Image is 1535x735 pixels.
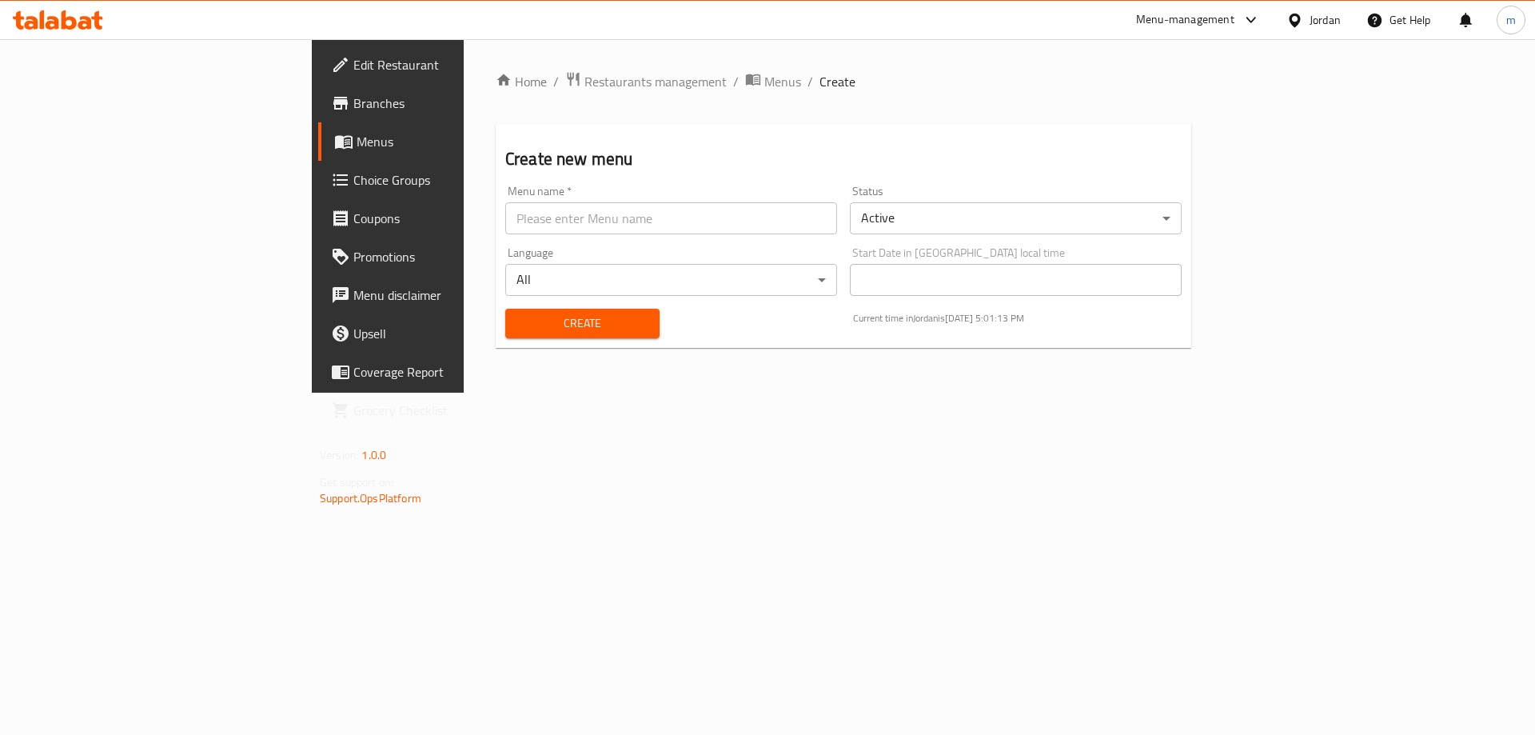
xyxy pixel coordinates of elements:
div: Active [850,202,1182,234]
a: Choice Groups [318,161,568,199]
span: Create [819,72,855,91]
span: Grocery Checklist [353,401,556,420]
a: Coupons [318,199,568,238]
span: Choice Groups [353,170,556,190]
a: Edit Restaurant [318,46,568,84]
span: Get support on: [320,472,393,493]
li: / [807,72,813,91]
span: 1.0.0 [361,445,386,465]
li: / [733,72,739,91]
div: All [505,264,837,296]
span: Coverage Report [353,362,556,381]
nav: breadcrumb [496,71,1191,92]
div: Jordan [1310,11,1341,29]
a: Menus [318,122,568,161]
span: Menu disclaimer [353,286,556,305]
span: Edit Restaurant [353,55,556,74]
span: Menus [357,132,556,151]
a: Menu disclaimer [318,276,568,314]
span: Upsell [353,324,556,343]
a: Menus [745,71,801,92]
span: Menus [764,72,801,91]
button: Create [505,309,660,338]
a: Upsell [318,314,568,353]
a: Support.OpsPlatform [320,488,421,509]
a: Restaurants management [565,71,727,92]
a: Promotions [318,238,568,276]
a: Grocery Checklist [318,391,568,429]
input: Please enter Menu name [505,202,837,234]
a: Coverage Report [318,353,568,391]
h2: Create new menu [505,147,1182,171]
span: Coupons [353,209,556,228]
span: Version: [320,445,359,465]
span: Create [518,314,647,334]
span: m [1506,11,1516,29]
div: Menu-management [1136,10,1234,30]
p: Current time in Jordan is [DATE] 5:01:13 PM [853,311,1182,326]
span: Branches [353,94,556,113]
a: Branches [318,84,568,122]
span: Restaurants management [584,72,727,91]
span: Promotions [353,247,556,266]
